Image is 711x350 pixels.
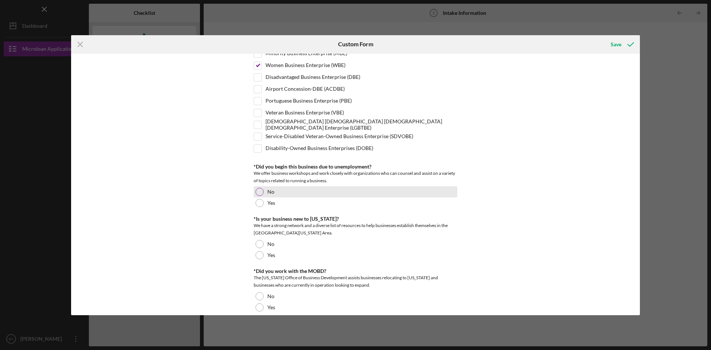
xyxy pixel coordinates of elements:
div: We offer business workshops and work closely with organizations who can counsel and assist on a v... [254,170,457,184]
div: We have a strong network and a diverse list of resources to help businesses establish themselves ... [254,222,457,237]
label: Veteran Business Enterprise (VBE) [266,109,344,117]
label: No [267,293,274,299]
h6: Custom Form [338,41,373,47]
button: Save [603,37,640,52]
label: Airport Concession-DBE (ACDBE) [266,86,345,93]
label: Women Business Enterprise (WBE) [266,62,346,69]
div: *Is your business new to [US_STATE]? [254,216,457,222]
label: Yes [267,252,275,258]
div: *Did you begin this business due to unemployment? [254,164,457,170]
label: Disability-Owned Business Enterprises (DOBE) [266,145,373,152]
label: No [267,241,274,247]
label: No [267,189,274,195]
label: Disadvantaged Business Enterprise (DBE) [266,74,360,81]
label: Minority Business Enterprise (MBE) [266,50,347,57]
label: Service-Disabled Veteran-Owned Business Enterprise (SDVOBE) [266,133,413,140]
label: Yes [267,304,275,310]
label: Portuguese Business Enterprise (PBE) [266,97,352,105]
div: The [US_STATE] Office of Business Development assists businesses relocating to [US_STATE] and bus... [254,274,457,289]
div: *Did you work with the MOBD? [254,268,457,274]
label: [DEMOGRAPHIC_DATA] [DEMOGRAPHIC_DATA] [DEMOGRAPHIC_DATA] [DEMOGRAPHIC_DATA] Enterprise (LGBTBE) [266,121,457,129]
div: Save [611,37,621,52]
label: Yes [267,200,275,206]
